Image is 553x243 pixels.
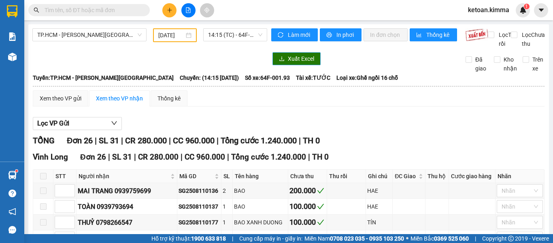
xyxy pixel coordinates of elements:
span: check [317,187,324,194]
span: SL 31 [112,152,132,162]
span: Tổng cước 1.240.000 [221,136,297,145]
span: | [299,136,301,145]
span: download [279,56,285,62]
button: Lọc VP Gửi [33,117,122,130]
span: Tài xế: TƯỚC [296,73,330,82]
button: caret-down [534,3,548,17]
div: 1 [223,234,231,243]
span: CC 960.000 [185,152,225,162]
span: TH 0 [303,136,320,145]
span: | [232,234,233,243]
span: Làm mới [288,30,311,39]
span: notification [9,208,16,215]
button: printerIn phơi [320,28,362,41]
img: warehouse-icon [8,171,17,179]
span: ketoan.kimma [462,5,516,15]
span: In phơi [336,30,355,39]
img: warehouse-icon [8,53,17,61]
span: Người nhận [79,172,169,181]
td: SG2508110137 [177,199,221,215]
th: SL [221,170,233,183]
span: Lọc Chưa thu [519,30,546,48]
span: Thống kê [426,30,451,39]
th: Tên hàng [233,170,288,183]
span: | [217,136,219,145]
span: | [108,152,110,162]
span: Vĩnh Long [33,152,68,162]
div: BAO [234,186,287,195]
span: Chuyến: (14:15 [DATE]) [180,73,239,82]
span: ĐC Giao [395,172,417,181]
img: 9k= [465,28,488,41]
span: Đã giao [472,55,489,73]
div: THUỶ 0798266547 [78,217,176,228]
span: CR 280.000 [138,152,179,162]
span: Miền Bắc [410,234,469,243]
div: 1 [223,218,231,227]
div: HAE [367,186,391,195]
span: Xuất Excel [288,54,314,63]
img: icon-new-feature [519,6,527,14]
button: In đơn chọn [364,28,408,41]
span: Tổng cước 1.240.000 [231,152,306,162]
span: check [317,219,324,226]
td: SG2508110177 [177,215,221,230]
span: Lọc Thu rồi [496,30,519,48]
div: SG2508110180 [179,234,220,243]
th: Thu rồi [327,170,366,183]
span: sync [278,32,285,38]
th: Ghi chú [366,170,393,183]
span: printer [326,32,333,38]
span: Đơn 26 [80,152,106,162]
span: | [169,136,171,145]
span: TP.HCM - Vĩnh Long [37,29,142,41]
span: | [227,152,229,162]
span: aim [204,7,210,13]
span: caret-down [538,6,545,14]
span: copyright [508,236,514,241]
span: | [95,136,97,145]
img: solution-icon [8,32,17,41]
span: Trên xe [529,55,547,73]
span: down [111,120,117,126]
div: TÍN [367,218,391,227]
button: downloadXuất Excel [272,52,321,65]
span: CC 960.000 [173,136,215,145]
div: BAO XANH DUONG [234,218,287,227]
div: 1 [223,202,231,211]
div: 200.000 [289,185,325,196]
span: | [121,136,123,145]
span: Kho nhận [500,55,520,73]
div: SG2508110136 [179,186,220,195]
div: HAE [367,202,391,211]
span: | [475,234,476,243]
div: Xem theo VP gửi [40,94,81,103]
span: bar-chart [416,32,423,38]
div: SG2508110177 [179,218,220,227]
span: check [317,203,324,210]
span: TỔNG [33,136,55,145]
strong: 1900 633 818 [191,235,226,242]
span: 14:15 (TC) - 64F-001.93 [208,29,262,41]
div: Thống kê [157,94,181,103]
th: Thu hộ [425,170,449,183]
span: ⚪️ [406,237,408,240]
span: SL 31 [99,136,119,145]
span: | [134,152,136,162]
div: 2 [223,186,231,195]
span: Đơn 26 [67,136,93,145]
span: question-circle [9,190,16,197]
div: 100.000 [289,217,325,228]
span: Mã GD [179,172,213,181]
span: message [9,226,16,234]
button: file-add [181,3,196,17]
span: | [181,152,183,162]
div: SG2508110137 [179,202,220,211]
th: Cước giao hàng [449,170,496,183]
th: STT [53,170,77,183]
span: search [34,7,39,13]
span: | [308,152,310,162]
span: Miền Nam [304,234,404,243]
strong: 0708 023 035 - 0935 103 250 [330,235,404,242]
span: Cung cấp máy in - giấy in: [239,234,302,243]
